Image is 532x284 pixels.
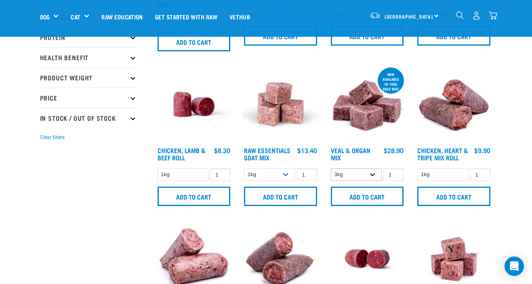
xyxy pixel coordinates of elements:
input: Add to cart [158,32,231,51]
input: Add to cart [417,187,490,206]
div: $28.90 [384,147,404,154]
input: Add to cart [158,187,231,206]
input: 1 [210,168,230,181]
span: [GEOGRAPHIC_DATA] [385,15,433,18]
p: Health Benefit [40,47,137,67]
div: $8.30 [214,147,230,154]
div: Open Intercom Messenger [505,257,524,276]
p: Protein [40,27,137,47]
img: 1158 Veal Organ Mix 01 [329,66,406,143]
a: Vethub [223,0,256,33]
img: van-moving.png [370,12,381,19]
a: Dog [40,12,50,21]
input: Add to cart [244,187,317,206]
input: 1 [297,168,317,181]
img: user.png [472,11,481,20]
p: In Stock / Out Of Stock [40,108,137,128]
input: 1 [383,168,404,181]
a: Chicken, Heart & Tripe Mix Roll [417,148,468,159]
p: Price [40,88,137,108]
a: Chicken, Lamb & Beef Roll [158,148,206,159]
p: Product Weight [40,67,137,88]
a: Cat [71,12,80,21]
a: Veal & Organ Mix [331,148,370,159]
a: Raw Essentials Goat Mix [244,148,290,159]
img: home-icon@2x.png [489,11,497,20]
a: Raw Education [95,0,149,33]
a: Get started with Raw [149,0,223,33]
div: now available in 10kg bulk box! [378,68,404,95]
div: $13.40 [297,147,317,154]
img: Raw Essentials Chicken Lamb Beef Bulk Minced Raw Dog Food Roll Unwrapped [156,66,233,143]
img: Chicken Heart Tripe Roll 01 [415,66,492,143]
div: $9.90 [474,147,490,154]
input: Add to cart [331,187,404,206]
img: Goat M Ix 38448 [242,66,319,143]
button: Clear filters [40,134,65,141]
img: home-icon-1@2x.png [456,11,464,19]
input: 1 [470,168,490,181]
